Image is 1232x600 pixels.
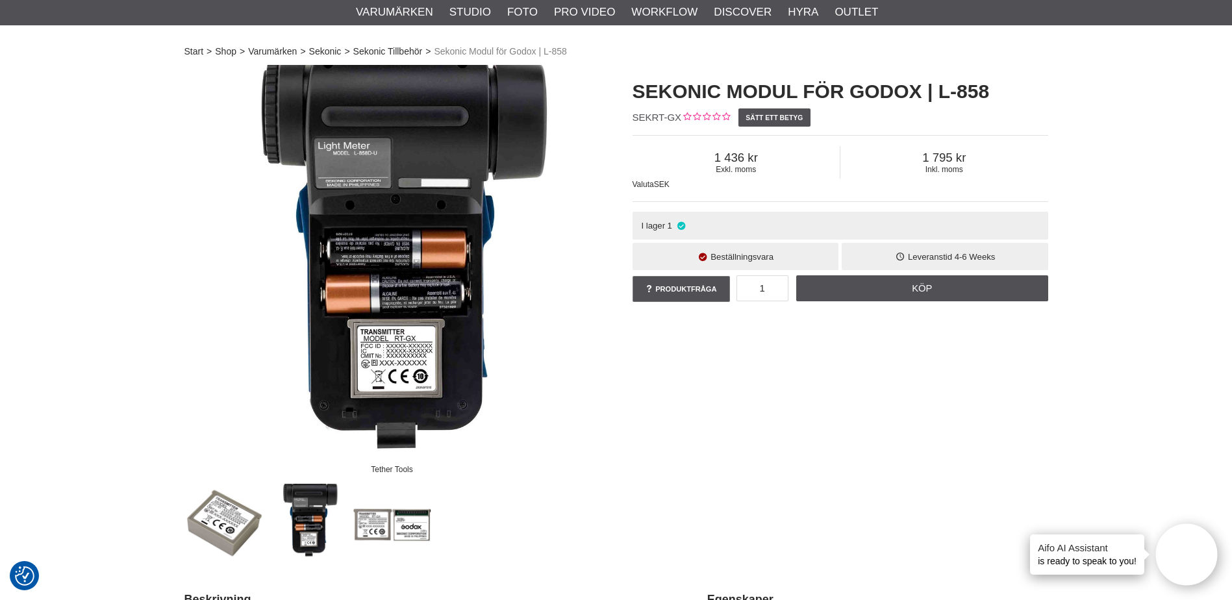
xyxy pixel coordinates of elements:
[434,45,566,58] span: Sekonic Modul för Godox | L-858
[681,111,730,125] div: Kundbetyg: 0
[215,45,236,58] a: Shop
[631,4,698,21] a: Workflow
[353,45,423,58] a: Sekonic Tillbehör
[654,180,670,189] span: SEK
[425,45,431,58] span: >
[788,4,818,21] a: Hyra
[207,45,212,58] span: >
[554,4,615,21] a: Pro Video
[738,108,811,127] a: Sätt ett betyg
[710,252,773,262] span: Beställningsvara
[309,45,342,58] a: Sekonic
[668,221,672,231] span: 1
[240,45,245,58] span: >
[633,165,840,174] span: Exkl. moms
[633,180,654,189] span: Valuta
[633,276,730,302] a: Produktfråga
[15,566,34,586] img: Revisit consent button
[184,45,204,58] a: Start
[300,45,305,58] span: >
[641,221,665,231] span: I lager
[353,484,431,562] img: Tether Tools
[796,275,1048,301] a: Köp
[633,112,682,123] span: SEKRT-GX
[633,78,1048,105] h1: Sekonic Modul för Godox | L-858
[633,151,840,165] span: 1 436
[185,484,264,562] img: Tether Tools
[955,252,996,262] span: 4-6 Weeks
[344,45,349,58] span: >
[360,458,424,481] div: Tether Tools
[714,4,772,21] a: Discover
[835,4,878,21] a: Outlet
[248,45,297,58] a: Varumärken
[507,4,538,21] a: Foto
[356,4,433,21] a: Varumärken
[1038,541,1137,555] h4: Aifo AI Assistant
[449,4,491,21] a: Studio
[184,65,600,481] img: Tether Tools
[840,151,1048,165] span: 1 795
[908,252,952,262] span: Leveranstid
[269,484,347,562] img: Tether Tools
[1030,534,1144,575] div: is ready to speak to you!
[15,564,34,588] button: Samtyckesinställningar
[675,221,686,231] i: I lager
[840,165,1048,174] span: Inkl. moms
